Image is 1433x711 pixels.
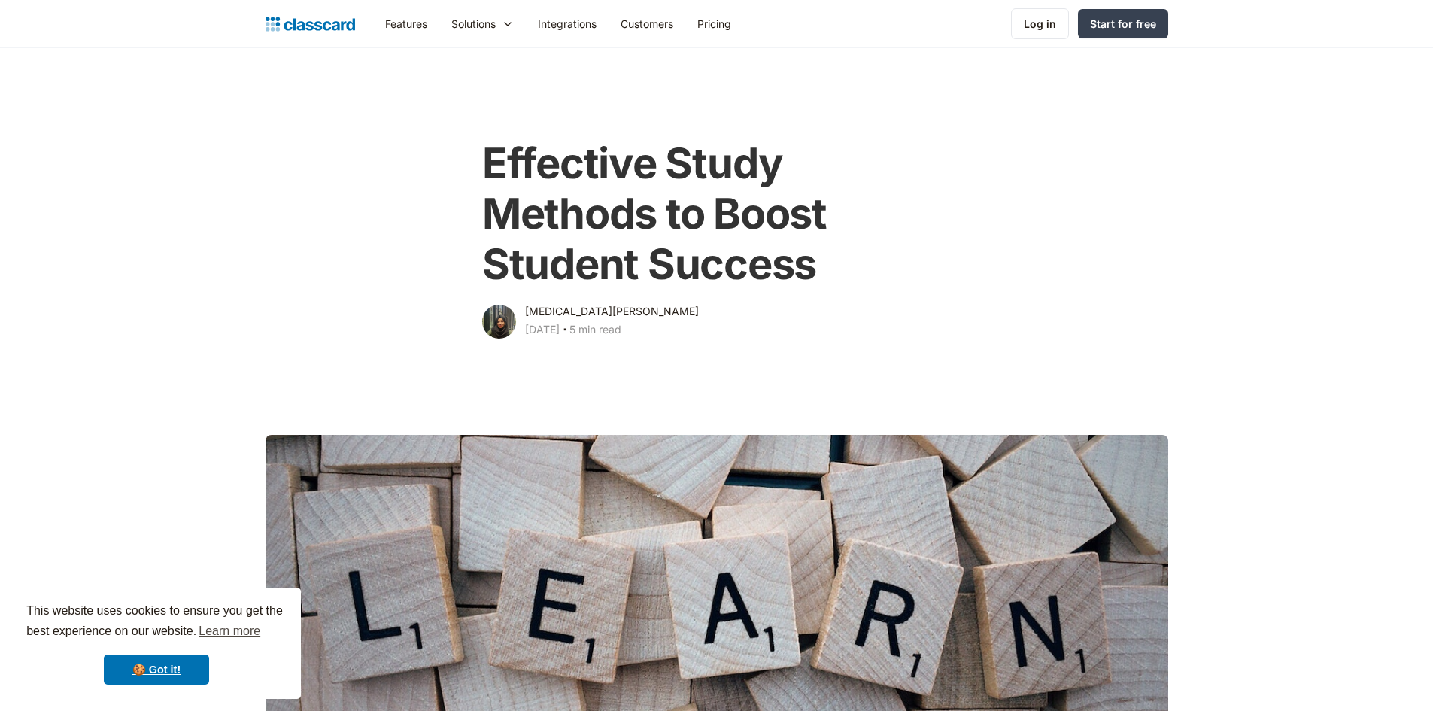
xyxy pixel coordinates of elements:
a: dismiss cookie message [104,655,209,685]
div: [MEDICAL_DATA][PERSON_NAME] [525,302,699,321]
a: Pricing [685,7,743,41]
a: home [266,14,355,35]
div: ‧ [560,321,569,342]
span: This website uses cookies to ensure you get the best experience on our website. [26,602,287,643]
a: Log in [1011,8,1069,39]
div: Solutions [451,16,496,32]
div: Start for free [1090,16,1156,32]
div: Solutions [439,7,526,41]
div: Log in [1024,16,1056,32]
a: Start for free [1078,9,1168,38]
a: Customers [609,7,685,41]
div: [DATE] [525,321,560,339]
a: Features [373,7,439,41]
div: cookieconsent [12,588,301,699]
h1: Effective Study Methods to Boost Student Success [482,138,951,290]
a: Integrations [526,7,609,41]
div: 5 min read [569,321,621,339]
a: learn more about cookies [196,620,263,643]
